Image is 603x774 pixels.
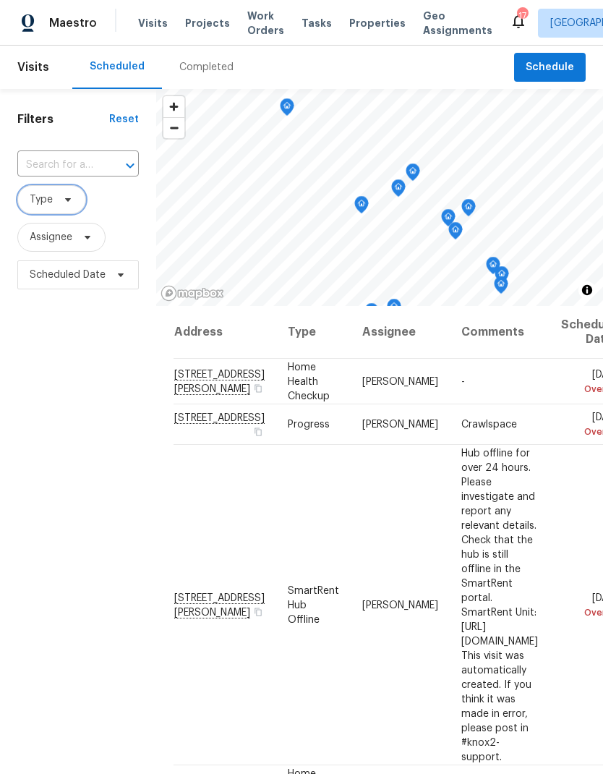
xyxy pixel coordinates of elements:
div: Map marker [486,257,500,279]
input: Search for an address... [17,154,98,177]
span: Schedule [526,59,574,77]
span: - [461,376,465,386]
div: Map marker [448,222,463,244]
span: Assignee [30,230,72,244]
button: Copy Address [252,425,265,438]
button: Zoom in [163,96,184,117]
h1: Filters [17,112,109,127]
div: Map marker [364,303,379,326]
span: Visits [138,16,168,30]
span: [PERSON_NAME] [362,420,438,430]
div: Map marker [406,163,420,186]
span: [PERSON_NAME] [362,376,438,386]
div: Map marker [441,209,456,231]
span: Work Orders [247,9,284,38]
span: Geo Assignments [423,9,492,38]
div: Reset [109,112,139,127]
span: Toggle attribution [583,282,591,298]
div: Completed [179,60,234,75]
span: Progress [288,420,330,430]
th: Assignee [351,306,450,359]
button: Schedule [514,53,586,82]
span: Properties [349,16,406,30]
th: Type [276,306,351,359]
button: Toggle attribution [578,281,596,299]
div: Map marker [391,179,406,202]
button: Copy Address [252,381,265,394]
button: Copy Address [252,605,265,618]
div: Map marker [495,266,509,289]
div: Scheduled [90,59,145,74]
span: Scheduled Date [30,268,106,282]
span: Maestro [49,16,97,30]
span: Hub offline for over 24 hours. Please investigate and report any relevant details. Check that the... [461,448,538,762]
th: Comments [450,306,549,359]
span: Crawlspace [461,420,517,430]
span: Zoom out [163,118,184,138]
button: Zoom out [163,117,184,138]
div: Map marker [494,276,508,299]
span: SmartRent Hub Offline [288,585,339,624]
span: Tasks [301,18,332,28]
div: 17 [517,9,527,23]
span: Home Health Checkup [288,362,330,401]
span: Type [30,192,53,207]
span: Projects [185,16,230,30]
span: Visits [17,51,49,83]
div: Map marker [280,98,294,121]
div: Map marker [354,196,369,218]
span: [PERSON_NAME] [362,600,438,610]
button: Open [120,156,140,176]
div: Map marker [461,199,476,221]
a: Mapbox homepage [161,285,224,302]
th: Address [174,306,276,359]
div: Map marker [387,299,401,321]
